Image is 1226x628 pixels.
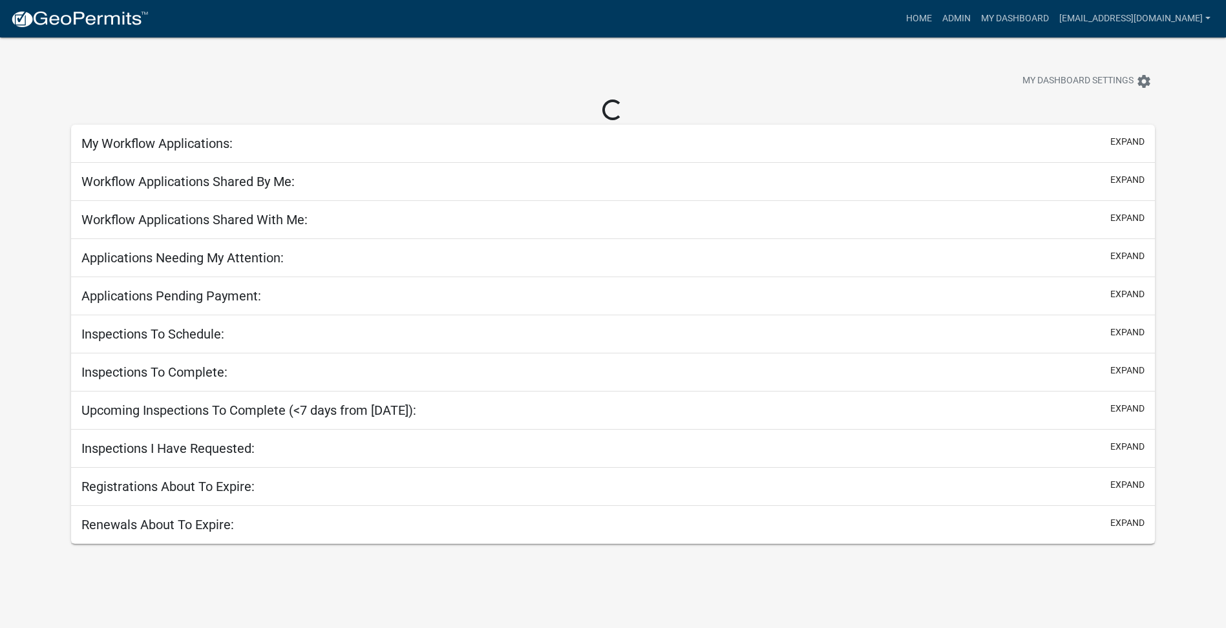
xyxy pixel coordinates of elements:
button: expand [1110,326,1145,339]
button: My Dashboard Settingssettings [1012,68,1162,94]
a: My Dashboard [976,6,1054,31]
h5: Upcoming Inspections To Complete (<7 days from [DATE]): [81,403,416,418]
i: settings [1136,74,1152,89]
button: expand [1110,211,1145,225]
h5: Applications Needing My Attention: [81,250,284,266]
span: My Dashboard Settings [1022,74,1134,89]
button: expand [1110,364,1145,377]
h5: Inspections To Complete: [81,364,227,380]
h5: Renewals About To Expire: [81,517,234,532]
h5: My Workflow Applications: [81,136,233,151]
button: expand [1110,173,1145,187]
h5: Inspections To Schedule: [81,326,224,342]
button: expand [1110,516,1145,530]
a: Admin [937,6,976,31]
h5: Workflow Applications Shared By Me: [81,174,295,189]
button: expand [1110,440,1145,454]
button: expand [1110,249,1145,263]
button: expand [1110,478,1145,492]
button: expand [1110,402,1145,415]
h5: Registrations About To Expire: [81,479,255,494]
h5: Applications Pending Payment: [81,288,261,304]
h5: Inspections I Have Requested: [81,441,255,456]
a: [EMAIL_ADDRESS][DOMAIN_NAME] [1054,6,1216,31]
button: expand [1110,135,1145,149]
h5: Workflow Applications Shared With Me: [81,212,308,227]
a: Home [901,6,937,31]
button: expand [1110,288,1145,301]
